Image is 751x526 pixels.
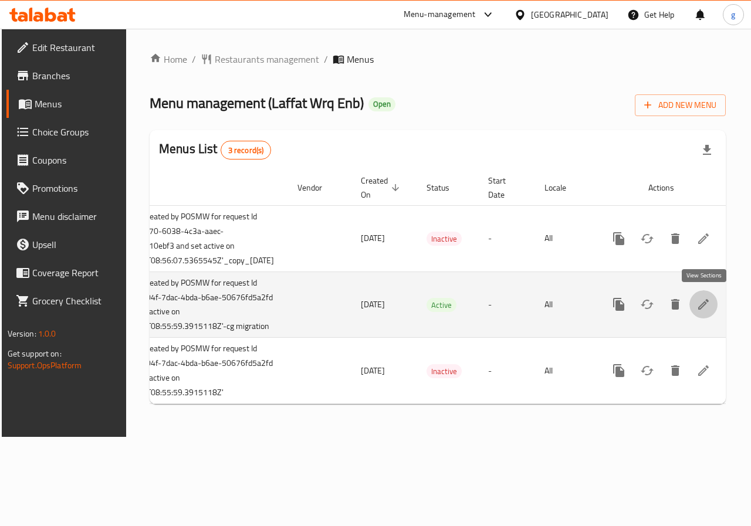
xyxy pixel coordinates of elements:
[221,141,272,160] div: Total records count
[427,365,462,378] span: Inactive
[324,52,328,66] li: /
[427,181,465,195] span: Status
[544,181,581,195] span: Locale
[192,52,196,66] li: /
[661,357,689,385] button: Delete menu
[6,33,127,62] a: Edit Restaurant
[6,90,127,118] a: Menus
[215,52,319,66] span: Restaurants management
[361,174,403,202] span: Created On
[56,170,727,405] table: enhanced table
[361,297,385,312] span: [DATE]
[531,8,608,21] div: [GEOGRAPHIC_DATA]
[32,40,118,55] span: Edit Restaurant
[731,8,735,21] span: g
[535,338,596,404] td: All
[535,272,596,338] td: All
[221,145,271,156] span: 3 record(s)
[479,205,535,272] td: -
[661,225,689,253] button: Delete menu
[32,209,118,223] span: Menu disclaimer
[150,52,187,66] a: Home
[605,290,633,318] button: more
[32,69,118,83] span: Branches
[6,118,127,146] a: Choice Groups
[689,225,718,253] a: View Sections
[404,8,476,22] div: Menu-management
[6,287,127,315] a: Grocery Checklist
[633,225,661,253] button: Change Status
[6,230,127,259] a: Upsell
[427,298,456,312] div: Active
[32,125,118,139] span: Choice Groups
[535,205,596,272] td: All
[368,97,395,111] div: Open
[8,358,82,373] a: Support.OpsPlatform
[112,338,288,404] td: Menu created by POSMW for request Id :5b72504f-7dac-4bda-b6ae-50676fd5a2fd and set active on '[DA...
[297,181,337,195] span: Vendor
[605,225,633,253] button: more
[150,52,726,66] nav: breadcrumb
[6,202,127,230] a: Menu disclaimer
[32,237,118,252] span: Upsell
[201,52,319,66] a: Restaurants management
[361,363,385,378] span: [DATE]
[479,272,535,338] td: -
[8,326,36,341] span: Version:
[633,290,661,318] button: Change Status
[368,99,395,109] span: Open
[427,298,456,312] span: Active
[605,357,633,385] button: more
[6,174,127,202] a: Promotions
[488,174,521,202] span: Start Date
[361,230,385,246] span: [DATE]
[32,181,118,195] span: Promotions
[347,52,374,66] span: Menus
[689,357,718,385] a: View Sections
[112,272,288,338] td: Menu created by POSMW for request Id :5b72504f-7dac-4bda-b6ae-50676fd5a2fd and set active on '[DA...
[635,94,726,116] button: Add New Menu
[32,153,118,167] span: Coupons
[6,146,127,174] a: Coupons
[112,205,288,272] td: Menu created by POSMW for request Id :dc1a9970-6038-4c3a-aaec-53b53210ebf3 and set active on '[DA...
[32,294,118,308] span: Grocery Checklist
[159,140,271,160] h2: Menus List
[661,290,689,318] button: Delete menu
[644,98,716,113] span: Add New Menu
[32,266,118,280] span: Coverage Report
[479,338,535,404] td: -
[693,136,721,164] div: Export file
[150,90,364,116] span: Menu management ( Laffat Wrq Enb )
[427,364,462,378] div: Inactive
[35,97,118,111] span: Menus
[38,326,56,341] span: 1.0.0
[596,170,727,206] th: Actions
[6,259,127,287] a: Coverage Report
[427,232,462,246] span: Inactive
[8,346,62,361] span: Get support on:
[6,62,127,90] a: Branches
